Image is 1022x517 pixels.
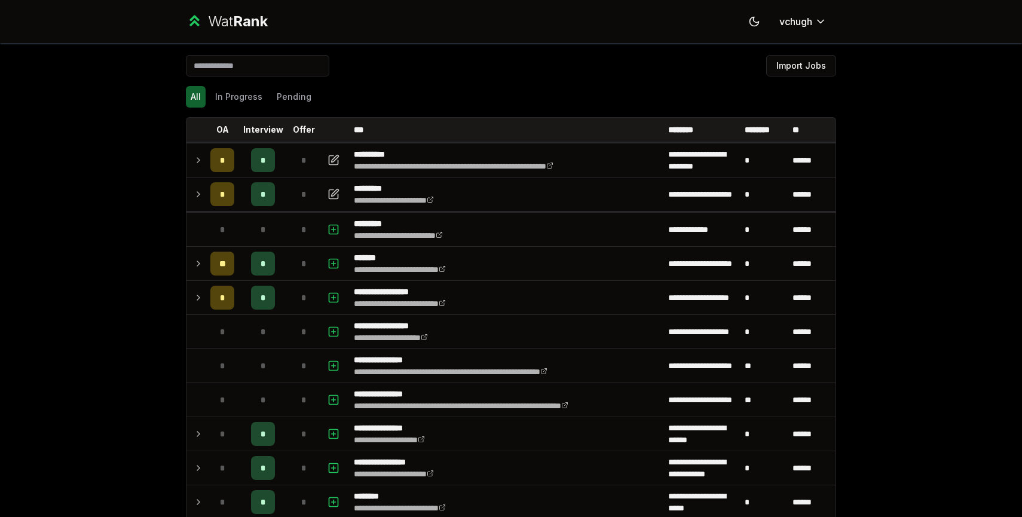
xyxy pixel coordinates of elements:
[766,55,836,77] button: Import Jobs
[272,86,316,108] button: Pending
[770,11,836,32] button: vchugh
[779,14,812,29] span: vchugh
[186,12,268,31] a: WatRank
[216,124,229,136] p: OA
[293,124,315,136] p: Offer
[210,86,267,108] button: In Progress
[186,86,206,108] button: All
[243,124,283,136] p: Interview
[208,12,268,31] div: Wat
[233,13,268,30] span: Rank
